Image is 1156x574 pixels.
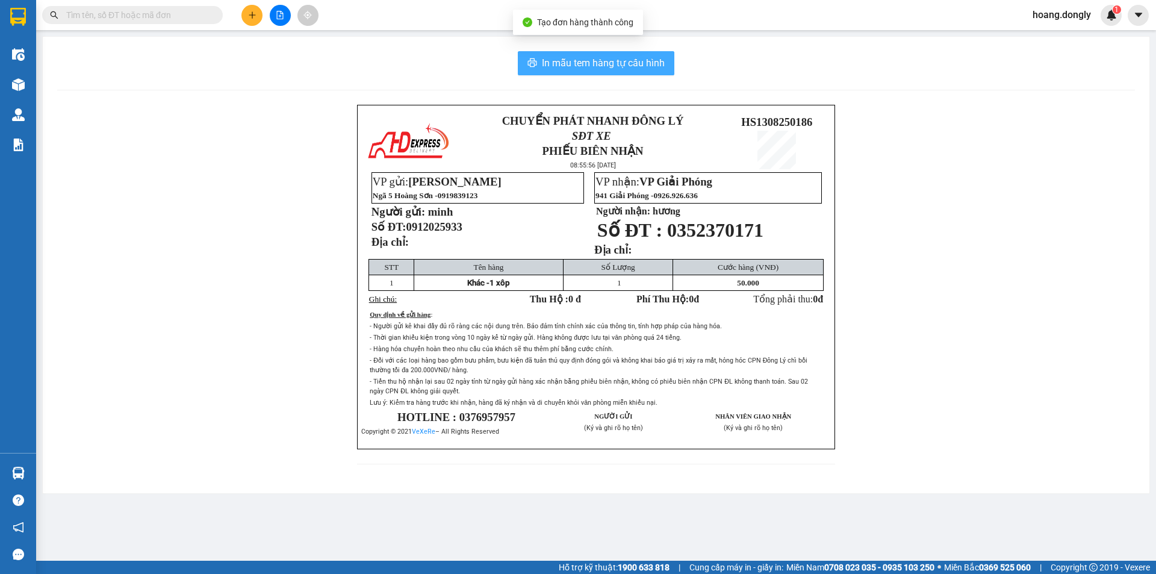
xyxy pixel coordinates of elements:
[370,311,430,318] span: Quy định về gửi hàng
[366,121,450,163] img: logo
[13,549,24,560] span: message
[12,78,25,91] img: warehouse-icon
[679,561,680,574] span: |
[373,191,478,200] span: Ngã 5 Hoàng Sơn -
[303,11,312,19] span: aim
[406,220,462,233] span: 0912025933
[594,413,632,420] strong: NGƯỜI GỬI
[518,51,674,75] button: printerIn mẫu tem hàng tự cấu hình
[689,294,694,304] span: 0
[1133,10,1144,20] span: caret-down
[617,278,621,287] span: 1
[737,278,759,287] span: 50.000
[824,563,934,572] strong: 0708 023 035 - 0935 103 250
[786,561,934,574] span: Miền Nam
[241,5,263,26] button: plus
[639,175,712,188] span: VP Giải Phóng
[10,8,26,26] img: logo-vxr
[753,294,823,304] span: Tổng phải thu:
[595,175,712,188] span: VP nhận:
[430,311,432,318] span: :
[542,145,644,157] strong: PHIẾU BIÊN NHẬN
[12,108,25,121] img: warehouse-icon
[523,17,532,27] span: check-circle
[428,205,453,218] span: minh
[50,11,58,19] span: search
[438,191,478,200] span: 0919839123
[1023,7,1101,22] span: hoang.dongly
[618,563,670,572] strong: 1900 633 818
[1089,563,1098,572] span: copyright
[654,191,698,200] span: 0926.926.636
[594,243,632,256] strong: Địa chỉ:
[937,565,941,570] span: ⚪️
[568,294,581,304] span: 0 đ
[370,399,657,407] span: Lưu ý: Kiểm tra hàng trước khi nhận, hàng đã ký nhận và di chuyển khỏi văn phòng miễn khiếu nại.
[1128,5,1149,26] button: caret-down
[818,294,823,304] span: đ
[371,205,425,218] strong: Người gửi:
[559,561,670,574] span: Hỗ trợ kỹ thuật:
[1040,561,1042,574] span: |
[370,322,722,330] span: - Người gửi kê khai đầy đủ rõ ràng các nội dung trên. Bảo đảm tính chính xác của thông tin, tính ...
[474,263,504,272] span: Tên hàng
[12,48,25,61] img: warehouse-icon
[595,191,698,200] span: 941 Giải Phóng -
[1106,10,1117,20] img: icon-new-feature
[39,10,122,49] strong: CHUYỂN PHÁT NHANH ĐÔNG LÝ
[412,428,435,435] a: VeXeRe
[370,334,682,342] span: - Thời gian khiếu kiện trong vòng 10 ngày kể từ ngày gửi. Hàng không được lưu tại văn phòng quá 2...
[371,220,462,233] strong: Số ĐT:
[13,522,24,533] span: notification
[944,561,1031,574] span: Miền Bắc
[653,206,680,216] span: hương
[48,66,113,92] strong: PHIẾU BIÊN NHẬN
[371,236,409,248] strong: Địa chỉ:
[718,263,778,272] span: Cước hàng (VNĐ)
[276,11,284,19] span: file-add
[724,424,783,432] span: (Ký và ghi rõ họ tên)
[373,175,502,188] span: VP gửi:
[12,467,25,479] img: warehouse-icon
[636,294,699,304] strong: Phí Thu Hộ: đ
[596,206,650,216] strong: Người nhận:
[530,294,581,304] strong: Thu Hộ :
[369,295,397,304] span: Ghi chú:
[527,58,537,69] span: printer
[370,378,808,395] span: - Tiền thu hộ nhận lại sau 02 ngày tính từ ngày gửi hàng xác nhận bằng phiếu biên nhận, không có ...
[390,278,394,287] span: 1
[1113,5,1121,14] sup: 1
[60,51,99,64] span: SĐT XE
[361,428,499,435] span: Copyright © 2021 – All Rights Reserved
[979,563,1031,572] strong: 0369 525 060
[597,219,662,241] span: Số ĐT :
[667,219,763,241] span: 0352370171
[370,345,614,353] span: - Hàng hóa chuyển hoàn theo nhu cầu của khách sẽ thu thêm phí bằng cước chính.
[570,161,616,169] span: 08:55:56 [DATE]
[715,413,791,420] strong: NHÂN VIÊN GIAO NHẬN
[584,424,643,432] span: (Ký và ghi rõ họ tên)
[6,35,33,77] img: logo
[489,278,509,287] span: 1 xôp
[542,55,665,70] span: In mẫu tem hàng tự cấu hình
[270,5,291,26] button: file-add
[741,116,812,128] span: HS1308250186
[397,411,515,423] span: HOTLINE : 0376957957
[370,357,807,374] span: - Đối với các loại hàng bao gồm bưu phẩm, bưu kiện đã tuân thủ quy định đóng gói và không khai bá...
[572,129,611,142] span: SĐT XE
[297,5,319,26] button: aim
[689,561,783,574] span: Cung cấp máy in - giấy in:
[601,263,635,272] span: Số Lượng
[408,175,501,188] span: [PERSON_NAME]
[384,263,399,272] span: STT
[502,114,684,127] strong: CHUYỂN PHÁT NHANH ĐÔNG LÝ
[248,11,256,19] span: plus
[13,494,24,506] span: question-circle
[1114,5,1119,14] span: 1
[537,17,633,27] span: Tạo đơn hàng thành công
[12,139,25,151] img: solution-icon
[128,49,199,61] span: HS1308250179
[66,8,208,22] input: Tìm tên, số ĐT hoặc mã đơn
[467,278,489,287] span: Khác -
[813,294,818,304] span: 0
